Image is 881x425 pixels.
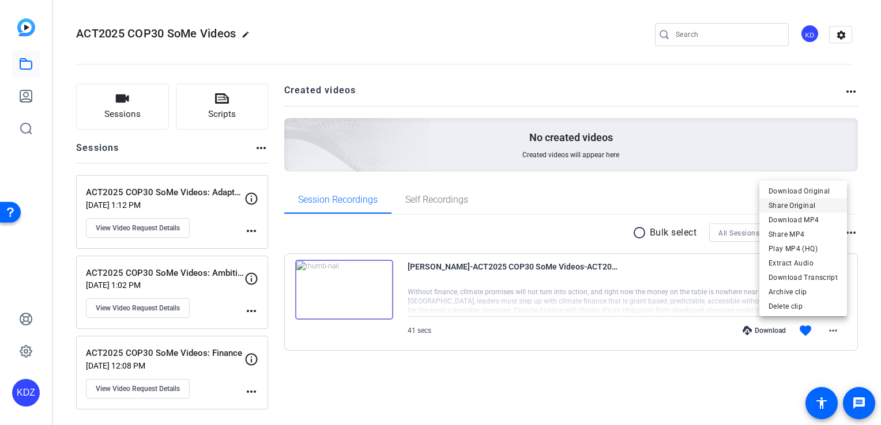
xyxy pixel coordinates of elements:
[769,271,838,284] span: Download Transcript
[769,213,838,227] span: Download MP4
[769,285,838,299] span: Archive clip
[769,256,838,270] span: Extract Audio
[769,242,838,256] span: Play MP4 (HQ)
[769,227,838,241] span: Share MP4
[769,184,838,198] span: Download Original
[769,199,838,212] span: Share Original
[769,299,838,313] span: Delete clip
